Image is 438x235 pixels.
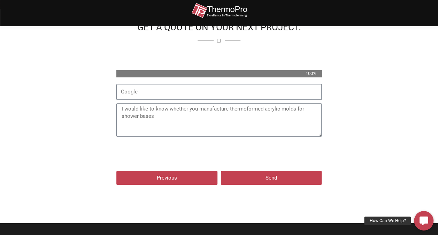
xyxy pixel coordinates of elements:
input: How Did You Hear About Us? [116,84,322,100]
a: How Can We Help? [414,211,433,230]
div: 100% [116,70,322,77]
h2: GET A QUOTE ON YOUR NEXT PROJECT. [116,23,322,32]
span: Send [266,175,277,181]
iframe: reCAPTCHA [116,140,222,167]
button: Send [221,171,322,185]
div: How Can We Help? [364,217,411,225]
img: thermopro-logo-non-iso [191,3,247,18]
button: Previous [116,171,217,185]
